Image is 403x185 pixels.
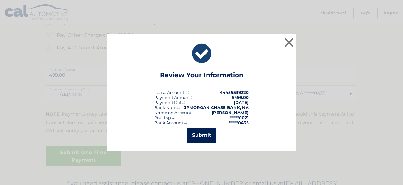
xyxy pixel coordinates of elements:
div: : [154,100,185,105]
button: × [283,36,295,49]
div: Routing #: [154,115,176,120]
div: Bank Name: [154,105,180,110]
strong: JPMORGAN CHASE BANK, NA [184,105,249,110]
div: Payment Amount: [154,95,192,100]
span: [DATE] [234,100,249,105]
h3: Review Your Information [160,71,243,82]
div: Name on Account: [154,110,192,115]
strong: [PERSON_NAME] [212,110,249,115]
span: $499.00 [232,95,249,100]
button: Submit [187,128,216,143]
span: Payment Date [154,100,184,105]
div: Bank Account #: [154,120,188,125]
div: Lease Account #: [154,90,189,95]
strong: 44455539220 [220,90,249,95]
